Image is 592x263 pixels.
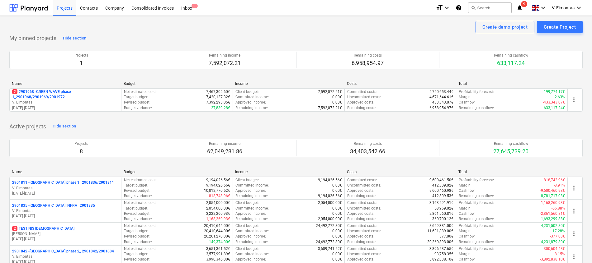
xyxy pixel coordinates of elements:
p: 7,592,072.21 [209,59,241,67]
p: 6,958,954.97 [352,59,384,67]
button: Hide section [61,33,88,43]
button: Create demo project [476,21,534,33]
p: Profitability forecast : [459,89,494,95]
button: Search [468,2,512,13]
p: Remaining income : [235,216,268,222]
i: format_size [436,4,443,12]
p: 9,600,461.50€ [429,178,453,183]
p: 633,117.24€ [544,105,565,111]
span: 1 [192,4,198,8]
p: 3,577,991.89€ [206,251,230,257]
p: Profitability forecast : [459,200,494,205]
p: -1,168,260.93€ [540,200,565,205]
span: more_vert [570,207,578,215]
p: Revised budget : [124,188,150,193]
p: 3,990,346.00€ [206,257,230,262]
p: Target budget : [124,206,148,211]
p: 27,839.28€ [211,105,230,111]
p: Net estimated cost : [124,178,157,183]
p: -2,861,560.81€ [540,211,565,216]
p: Cashflow : [459,234,476,239]
p: 3,896,587.65€ [429,246,453,251]
p: Margin : [459,206,471,211]
p: 7,392,298.05€ [206,100,230,105]
p: Target budget : [124,183,148,188]
p: 62,049,281.86 [207,148,242,155]
span: more_vert [570,96,578,104]
div: 2901835 -[GEOGRAPHIC_DATA] INFRA_ 2901835V. Eimontas[DATE]-[DATE] [12,203,119,219]
p: 0.00€ [332,188,342,193]
p: 0.00€ [332,251,342,257]
p: 0.00€ [332,100,342,105]
p: 9,600,460.98€ [429,188,453,193]
p: Projects [74,141,88,146]
p: -818,743.96€ [543,178,565,183]
p: Budget variance : [124,216,152,222]
p: Committed income : [235,183,269,188]
span: more_vert [570,230,578,238]
div: Hide section [63,35,86,42]
p: -1,168,260.93€ [205,216,230,222]
p: 7,592,072.21€ [318,89,342,95]
p: Client budget : [235,178,259,183]
p: Approved costs : [347,257,374,262]
p: 9,194,026.56€ [318,193,342,199]
p: [DATE] - [DATE] [12,214,119,219]
p: 2,054,000.00€ [206,206,230,211]
p: Net estimated cost : [124,246,157,251]
p: TESTINIS [DEMOGRAPHIC_DATA] [12,226,74,231]
p: Margin : [459,183,471,188]
p: Remaining costs [350,141,385,146]
p: 433,343.07€ [432,100,453,105]
i: Knowledge base [456,4,462,12]
p: -3,892,838.10€ [540,257,565,262]
p: 2,054,000.00€ [206,200,230,205]
p: Client budget : [235,200,259,205]
p: Remaining costs : [347,239,376,245]
p: 10,012,770.52€ [204,188,230,193]
p: Profitability forecast : [459,178,494,183]
p: Committed income : [235,251,269,257]
p: 0.00€ [332,95,342,100]
p: Revised budget : [124,257,150,262]
p: 24,492,772.80€ [316,239,342,245]
p: 0.00€ [332,228,342,234]
p: -818,743.96€ [208,193,230,199]
p: Cashflow : [459,211,476,216]
p: 7,592,072.21€ [318,105,342,111]
p: Remaining costs [352,53,384,58]
p: Budget variance : [124,193,152,199]
p: Revised budget : [124,211,150,216]
p: Remaining income : [235,193,268,199]
p: Committed costs : [347,223,377,228]
p: 4,671,644.61€ [429,95,453,100]
span: 2 [12,226,17,231]
p: [DATE] - [DATE] [12,105,119,111]
p: 1,693,299.88€ [541,216,565,222]
p: 7,420,137.32€ [206,95,230,100]
p: 9,194,026.56€ [206,178,230,183]
p: [PERSON_NAME] [12,231,119,237]
p: 8,781,717.03€ [541,193,565,199]
p: Target budget : [124,228,148,234]
p: Approved income : [235,234,266,239]
p: 3,651,361.52€ [206,246,230,251]
p: Approved costs : [347,211,374,216]
p: V. Eimontas [12,186,119,191]
p: Remaining cashflow : [459,105,494,111]
p: 2901842 - [GEOGRAPHIC_DATA] phase 2_ 2901842/2901884 [12,249,114,254]
p: Committed costs : [347,178,377,183]
p: 17.28% [552,228,565,234]
p: Remaining cashflow [494,53,528,58]
p: 2,720,653.44€ [429,89,453,95]
p: 20,410,644.00€ [204,228,230,234]
span: more_vert [570,184,578,192]
p: Target budget : [124,251,148,257]
p: 412,309.02€ [432,183,453,188]
i: notifications [517,4,523,12]
div: Name [12,170,119,174]
div: 22901968 -GREEN WAVE phase 1_2901968/2901969/2901972V. Eimontas[DATE]-[DATE] [12,89,119,111]
p: Revised budget : [124,234,150,239]
p: 3,222,260.93€ [206,211,230,216]
i: keyboard_arrow_down [575,4,583,12]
